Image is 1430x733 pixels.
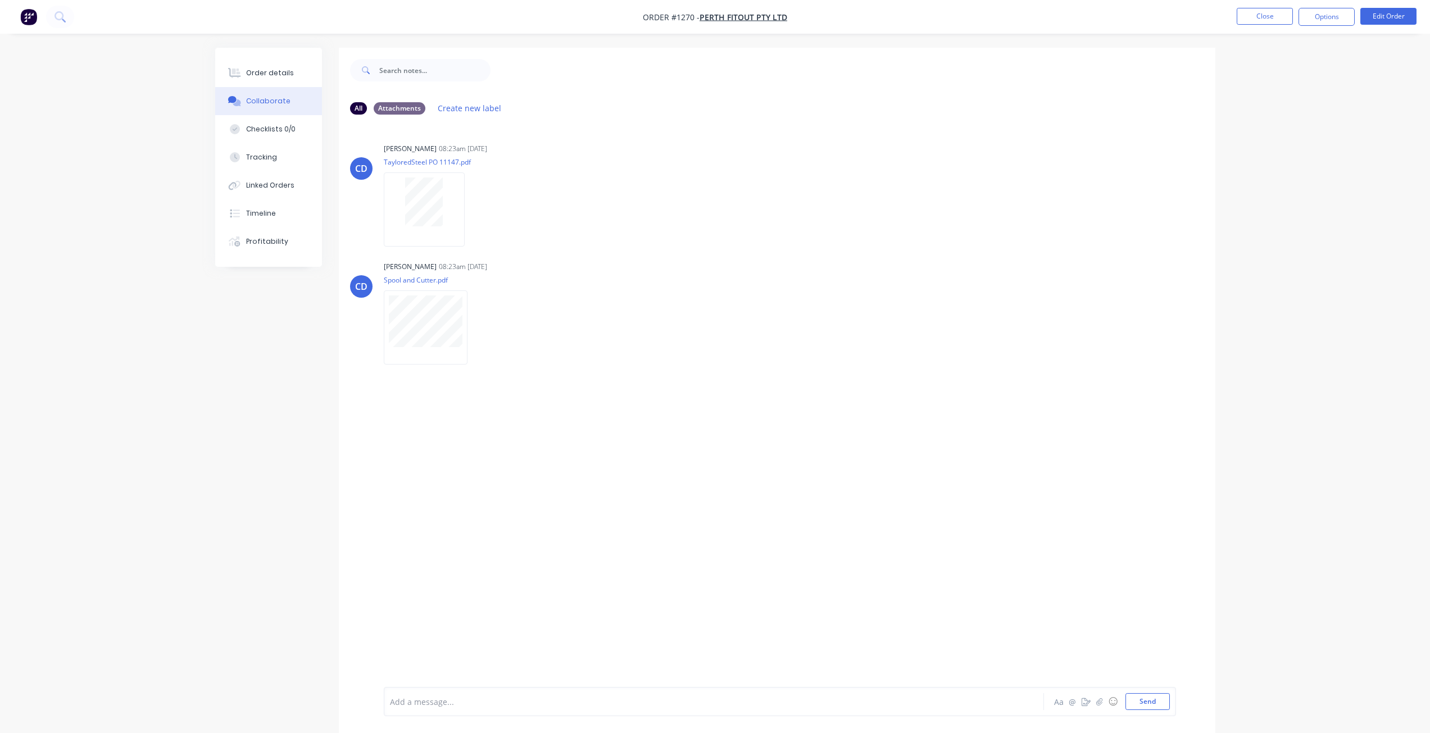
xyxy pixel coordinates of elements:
div: Checklists 0/0 [246,124,296,134]
p: TayloredSteel PO 11147.pdf [384,157,476,167]
div: [PERSON_NAME] [384,262,437,272]
div: Profitability [246,236,288,247]
button: Create new label [432,101,507,116]
button: Collaborate [215,87,322,115]
button: Profitability [215,227,322,256]
span: Order #1270 - [643,12,700,22]
div: 08:23am [DATE] [439,144,487,154]
button: Options [1299,8,1355,26]
button: Close [1237,8,1293,25]
button: Order details [215,59,322,87]
button: Checklists 0/0 [215,115,322,143]
button: Edit Order [1360,8,1417,25]
img: Factory [20,8,37,25]
div: Attachments [374,102,425,115]
button: Timeline [215,199,322,227]
div: Collaborate [246,96,290,106]
button: @ [1066,695,1079,708]
button: Tracking [215,143,322,171]
div: Order details [246,68,294,78]
div: All [350,102,367,115]
iframe: Intercom live chat [1392,695,1419,722]
div: CD [355,280,367,293]
div: CD [355,162,367,175]
button: ☺ [1106,695,1120,708]
button: Aa [1052,695,1066,708]
div: Tracking [246,152,277,162]
a: Perth Fitout PTY LTD [700,12,787,22]
div: Linked Orders [246,180,294,190]
button: Linked Orders [215,171,322,199]
button: Send [1125,693,1170,710]
p: Spool and Cutter.pdf [384,275,479,285]
div: [PERSON_NAME] [384,144,437,154]
div: Timeline [246,208,276,218]
input: Search notes... [379,59,491,81]
div: 08:23am [DATE] [439,262,487,272]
